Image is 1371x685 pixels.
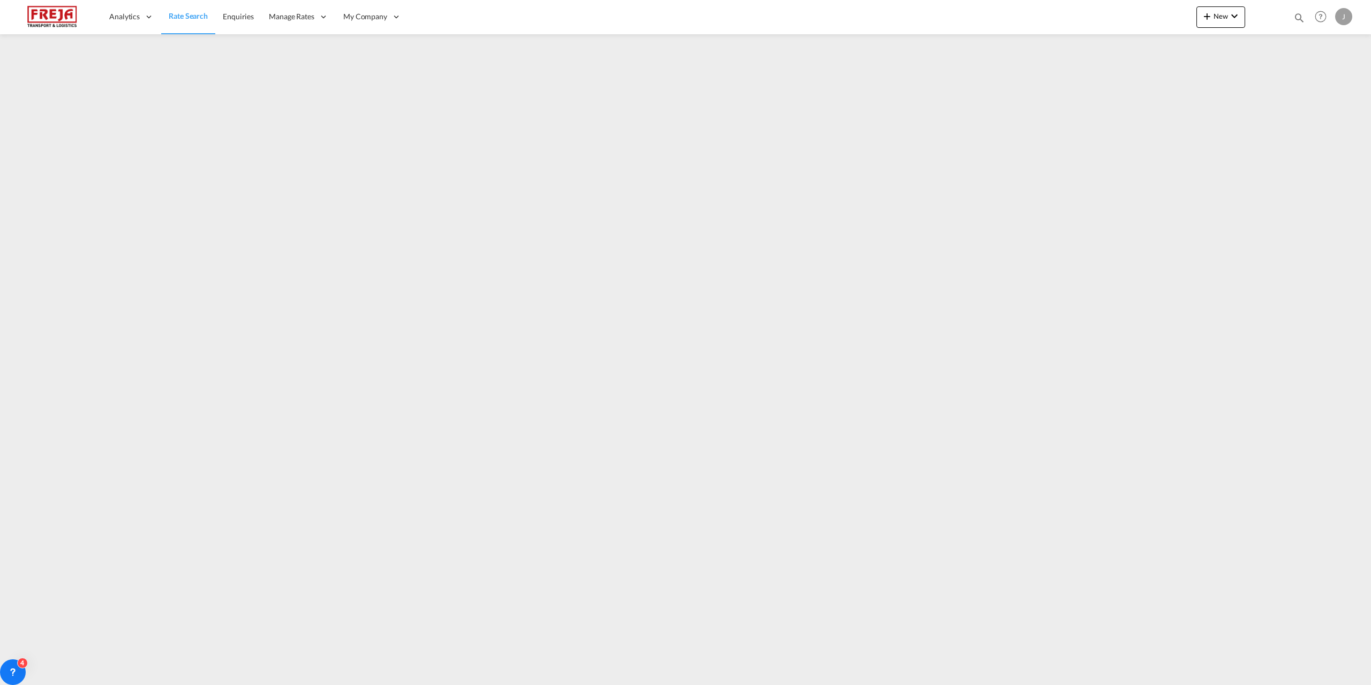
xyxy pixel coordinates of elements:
[343,11,387,22] span: My Company
[223,12,254,21] span: Enquiries
[269,11,314,22] span: Manage Rates
[1293,12,1305,28] div: icon-magnify
[1201,10,1214,22] md-icon: icon-plus 400-fg
[169,11,208,20] span: Rate Search
[1293,12,1305,24] md-icon: icon-magnify
[1228,10,1241,22] md-icon: icon-chevron-down
[1312,7,1335,27] div: Help
[1335,8,1352,25] div: J
[1312,7,1330,26] span: Help
[1196,6,1245,28] button: icon-plus 400-fgNewicon-chevron-down
[1201,12,1241,20] span: New
[16,5,88,29] img: 586607c025bf11f083711d99603023e7.png
[109,11,140,22] span: Analytics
